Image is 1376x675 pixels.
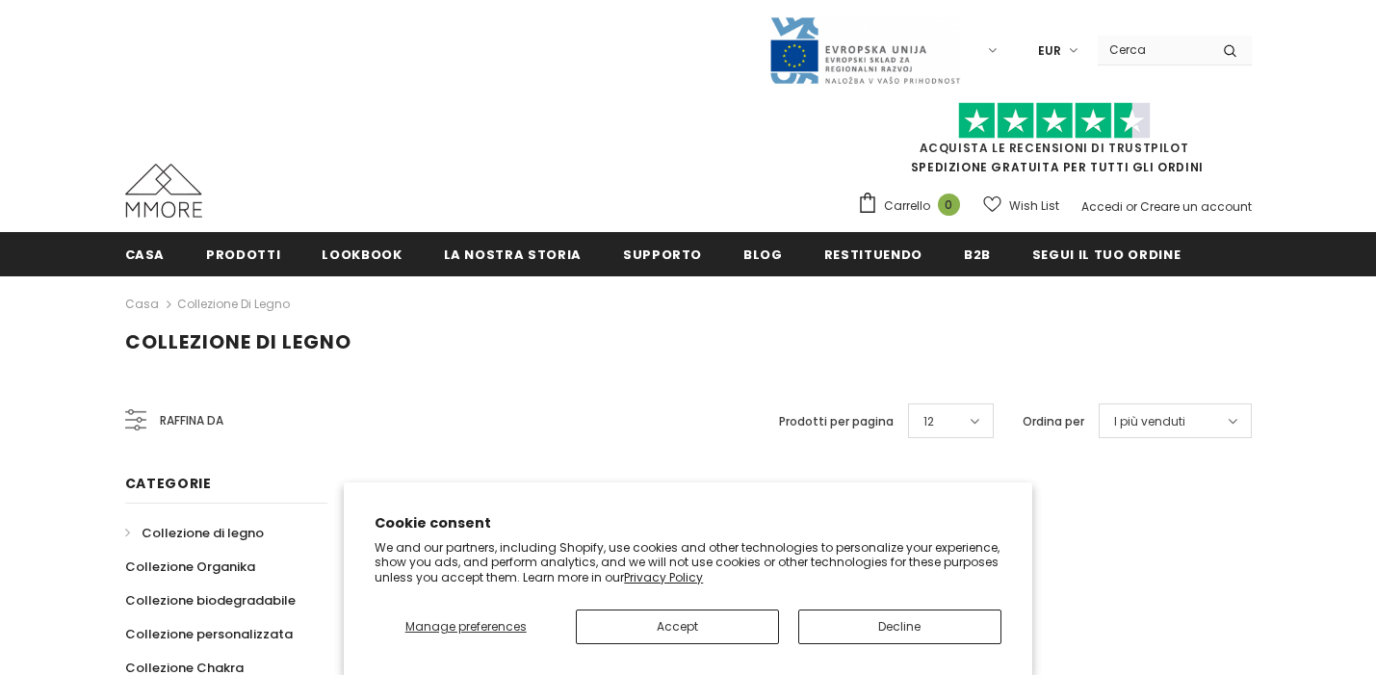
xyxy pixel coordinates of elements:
a: Wish List [983,189,1059,222]
a: Segui il tuo ordine [1032,232,1181,275]
a: Collezione personalizzata [125,617,293,651]
span: Manage preferences [405,618,527,635]
a: Restituendo [824,232,922,275]
span: supporto [623,246,702,264]
input: Search Site [1098,36,1208,64]
span: Wish List [1009,196,1059,216]
span: Collezione personalizzata [125,625,293,643]
span: Segui il tuo ordine [1032,246,1181,264]
a: Casa [125,293,159,316]
span: Raffina da [160,410,223,431]
a: supporto [623,232,702,275]
label: Prodotti per pagina [779,412,894,431]
a: La nostra storia [444,232,582,275]
a: Prodotti [206,232,280,275]
a: Acquista le recensioni di TrustPilot [920,140,1189,156]
h2: Cookie consent [375,513,1001,533]
label: Ordina per [1023,412,1084,431]
span: Collezione di legno [125,328,351,355]
span: I più venduti [1114,412,1185,431]
span: 0 [938,194,960,216]
a: Collezione di legno [177,296,290,312]
span: Restituendo [824,246,922,264]
a: Privacy Policy [624,569,703,585]
img: Javni Razpis [768,15,961,86]
a: Collezione Organika [125,550,255,584]
span: Collezione Organika [125,558,255,576]
a: Blog [743,232,783,275]
span: 12 [923,412,934,431]
span: B2B [964,246,991,264]
p: We and our partners, including Shopify, use cookies and other technologies to personalize your ex... [375,540,1001,585]
span: Categorie [125,474,212,493]
a: Javni Razpis [768,41,961,58]
span: Collezione biodegradabile [125,591,296,610]
span: SPEDIZIONE GRATUITA PER TUTTI GLI ORDINI [857,111,1252,175]
span: Collezione di legno [142,524,264,542]
button: Accept [576,610,779,644]
span: Casa [125,246,166,264]
a: Creare un account [1140,198,1252,215]
img: Casi MMORE [125,164,202,218]
a: Collezione di legno [125,516,264,550]
span: EUR [1038,41,1061,61]
span: or [1126,198,1137,215]
span: Lookbook [322,246,402,264]
span: Prodotti [206,246,280,264]
span: La nostra storia [444,246,582,264]
span: Blog [743,246,783,264]
span: Carrello [884,196,930,216]
a: Lookbook [322,232,402,275]
a: Carrello 0 [857,192,970,221]
a: Accedi [1081,198,1123,215]
button: Decline [798,610,1001,644]
button: Manage preferences [375,610,557,644]
img: Fidati di Pilot Stars [958,102,1151,140]
a: Collezione biodegradabile [125,584,296,617]
a: B2B [964,232,991,275]
a: Casa [125,232,166,275]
